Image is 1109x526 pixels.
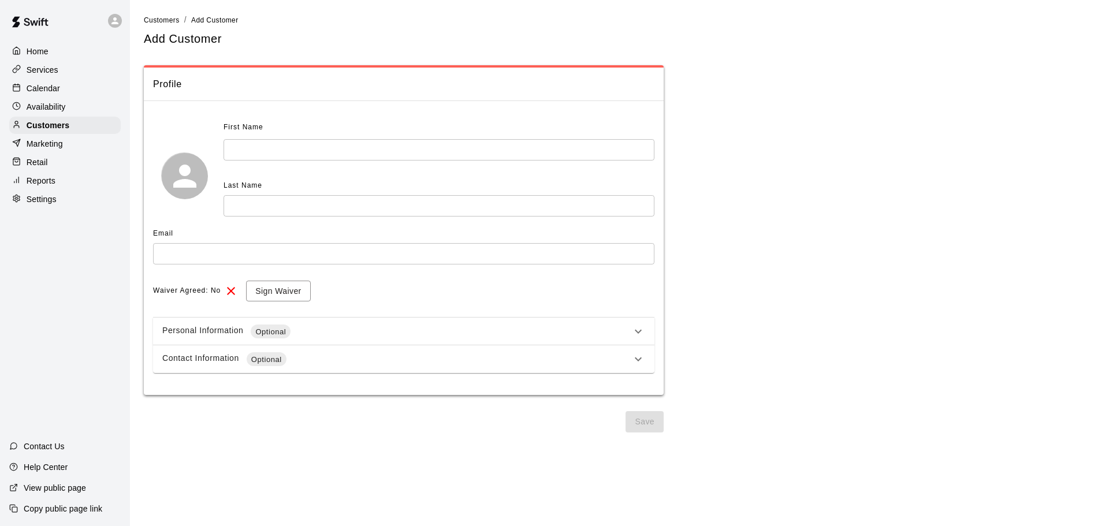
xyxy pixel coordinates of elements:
[9,61,121,79] a: Services
[27,175,55,186] p: Reports
[153,318,654,345] div: Personal InformationOptional
[153,77,654,92] span: Profile
[24,441,65,452] p: Contact Us
[224,181,262,189] span: Last Name
[153,282,221,300] span: Waiver Agreed: No
[9,191,121,208] a: Settings
[144,16,180,24] span: Customers
[144,14,1095,27] nav: breadcrumb
[224,118,263,137] span: First Name
[184,14,187,26] li: /
[27,46,49,57] p: Home
[162,352,631,366] div: Contact Information
[27,83,60,94] p: Calendar
[247,354,286,365] span: Optional
[27,101,66,113] p: Availability
[9,172,121,189] a: Reports
[251,326,291,338] span: Optional
[27,120,69,131] p: Customers
[153,229,173,237] span: Email
[27,156,48,168] p: Retail
[191,16,239,24] span: Add Customer
[9,43,121,60] a: Home
[9,135,121,152] a: Marketing
[24,482,86,494] p: View public page
[9,80,121,97] a: Calendar
[162,324,631,338] div: Personal Information
[27,193,57,205] p: Settings
[9,98,121,115] a: Availability
[144,15,180,24] a: Customers
[144,31,222,47] h5: Add Customer
[246,281,310,302] button: Sign Waiver
[9,154,121,171] a: Retail
[9,117,121,134] a: Customers
[24,503,102,514] p: Copy public page link
[24,461,68,473] p: Help Center
[27,138,63,150] p: Marketing
[27,64,58,76] p: Services
[153,345,654,373] div: Contact InformationOptional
